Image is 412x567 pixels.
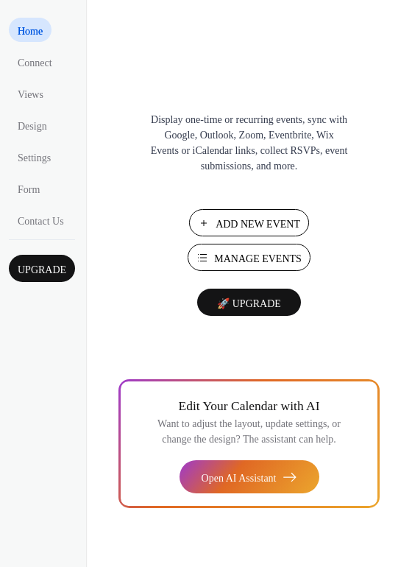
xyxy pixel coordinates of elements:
span: Views [18,87,43,102]
button: Open AI Assistant [180,460,319,493]
span: Edit Your Calendar with AI [179,395,320,416]
a: Home [9,18,51,42]
a: Settings [9,144,60,169]
span: Home [18,24,43,39]
span: 🚀 Upgrade [206,298,292,309]
button: Manage Events [188,244,310,271]
button: Add New Event [189,209,309,236]
button: 🚀 Upgrade [197,289,301,316]
span: Upgrade [18,262,66,278]
a: Form [9,176,49,200]
span: Manage Events [214,251,302,267]
span: Want to adjust the layout, update settings, or change the design? The assistant can help. [157,418,341,445]
a: Views [9,81,52,105]
span: Display one-time or recurring events, sync with Google, Outlook, Zoom, Eventbrite, Wix Events or ... [150,112,349,174]
span: Settings [18,150,51,166]
a: Design [9,113,56,137]
button: Upgrade [9,255,75,282]
span: Open AI Assistant [202,471,277,486]
span: Add New Event [216,216,300,232]
span: Design [18,119,47,134]
span: Contact Us [18,214,64,229]
a: Contact Us [9,208,73,232]
span: Form [18,182,40,197]
span: Connect [18,55,52,71]
a: Connect [9,49,61,74]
